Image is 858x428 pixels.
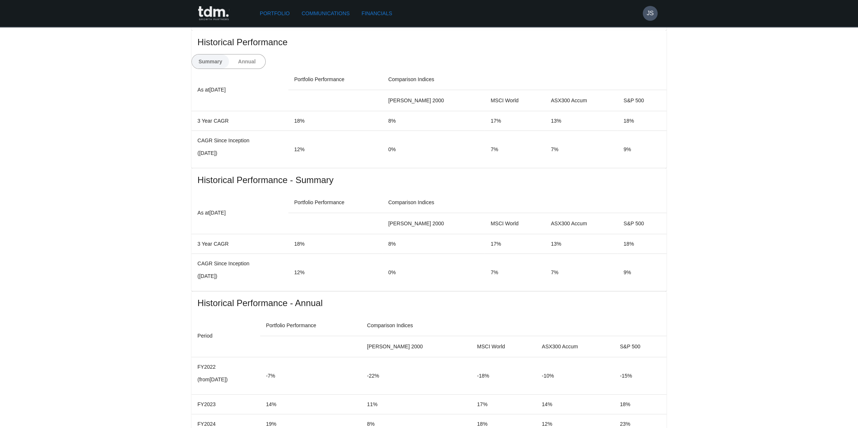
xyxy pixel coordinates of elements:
td: 3 Year CAGR [191,234,288,253]
td: -10% [536,357,614,394]
td: 18% [618,234,667,253]
p: As at [DATE] [197,208,282,217]
span: Historical Performance - Summary [197,174,661,186]
a: Portfolio [257,7,293,20]
td: FY2023 [191,394,260,414]
th: [PERSON_NAME] 2000 [382,90,485,111]
span: Historical Performance - Annual [197,297,661,309]
td: -18% [471,357,536,394]
td: 18% [614,394,667,414]
td: 0% [382,130,485,168]
td: 14% [536,394,614,414]
div: text alignment [191,54,266,69]
td: 3 Year CAGR [191,111,288,130]
h6: JS [647,9,654,18]
th: MSCI World [485,90,545,111]
th: S&P 500 [618,213,667,234]
td: 9% [618,130,667,168]
p: ( [DATE] ) [197,272,282,280]
th: Portfolio Performance [260,315,361,336]
th: ASX300 Accum [545,90,618,111]
td: CAGR Since Inception [191,253,288,291]
td: 12% [288,253,383,291]
td: 18% [618,111,667,130]
td: 12% [288,130,383,168]
th: Comparison Indices [382,69,667,90]
p: ( [DATE] ) [197,149,282,157]
td: 7% [545,130,618,168]
td: 7% [545,253,618,291]
td: 18% [288,234,383,253]
td: 13% [545,234,618,253]
td: 8% [382,234,485,253]
td: 17% [485,234,545,253]
th: Comparison Indices [382,192,667,213]
th: S&P 500 [618,90,667,111]
th: Portfolio Performance [288,69,383,90]
td: 11% [361,394,471,414]
th: ASX300 Accum [545,213,618,234]
th: Period [191,315,260,357]
th: Portfolio Performance [288,192,383,213]
td: 17% [471,394,536,414]
td: 17% [485,111,545,130]
button: JS [643,6,658,21]
td: 18% [288,111,383,130]
td: 7% [485,253,545,291]
p: As at [DATE] [197,85,282,94]
td: CAGR Since Inception [191,130,288,168]
button: Annual [229,54,266,69]
td: FY2022 [191,357,260,394]
a: Financials [358,7,395,20]
a: Communications [299,7,353,20]
td: -7% [260,357,361,394]
td: 13% [545,111,618,130]
td: 9% [618,253,667,291]
td: -15% [614,357,667,394]
td: -22% [361,357,471,394]
th: ASX300 Accum [536,336,614,357]
th: Comparison Indices [361,315,667,336]
th: [PERSON_NAME] 2000 [361,336,471,357]
th: MSCI World [485,213,545,234]
td: 7% [485,130,545,168]
th: [PERSON_NAME] 2000 [382,213,485,234]
td: 14% [260,394,361,414]
span: Historical Performance [197,36,661,48]
td: 8% [382,111,485,130]
th: MSCI World [471,336,536,357]
p: (from [DATE] ) [197,376,254,383]
td: 0% [382,253,485,291]
th: S&P 500 [614,336,667,357]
